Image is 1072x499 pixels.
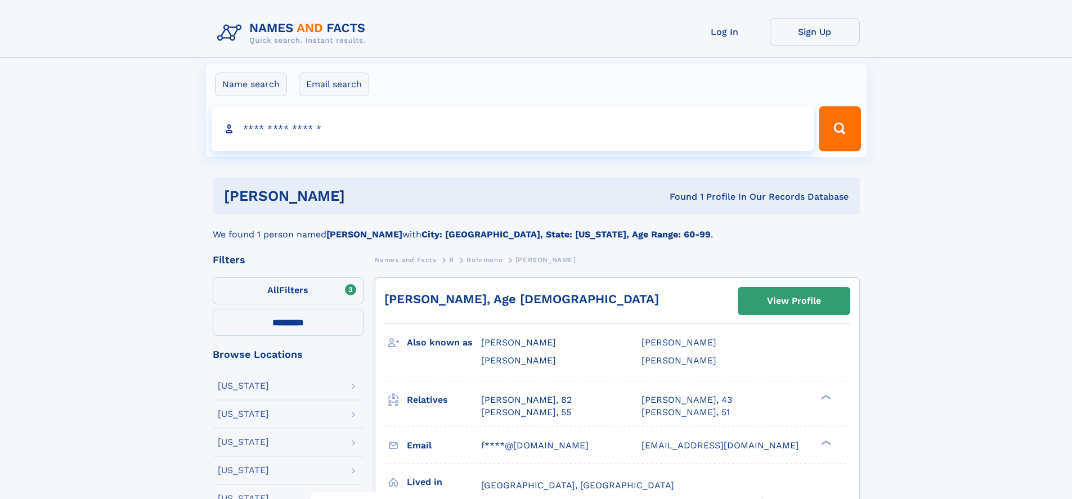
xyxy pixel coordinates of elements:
a: [PERSON_NAME], 51 [642,406,730,419]
span: [PERSON_NAME] [515,256,576,264]
img: Logo Names and Facts [213,18,375,48]
b: [PERSON_NAME] [326,229,402,240]
span: [PERSON_NAME] [481,337,556,348]
a: Log In [680,18,770,46]
span: [GEOGRAPHIC_DATA], [GEOGRAPHIC_DATA] [481,480,674,491]
h1: [PERSON_NAME] [224,189,508,203]
div: We found 1 person named with . [213,214,860,241]
div: [US_STATE] [218,438,269,447]
h3: Lived in [407,473,481,492]
label: Name search [215,73,287,96]
div: ❯ [818,439,832,446]
div: Filters [213,255,364,265]
b: City: [GEOGRAPHIC_DATA], State: [US_STATE], Age Range: 60-99 [421,229,711,240]
div: [US_STATE] [218,466,269,475]
div: Found 1 Profile In Our Records Database [507,191,849,203]
label: Filters [213,277,364,304]
input: search input [212,106,814,151]
a: Sign Up [770,18,860,46]
a: [PERSON_NAME], Age [DEMOGRAPHIC_DATA] [384,292,659,306]
label: Email search [299,73,369,96]
a: [PERSON_NAME], 55 [481,406,571,419]
span: [EMAIL_ADDRESS][DOMAIN_NAME] [642,440,799,451]
span: Bohrmann [467,256,503,264]
span: [PERSON_NAME] [481,355,556,366]
div: View Profile [767,288,821,314]
span: [PERSON_NAME] [642,337,716,348]
span: B [449,256,454,264]
span: [PERSON_NAME] [642,355,716,366]
h3: Email [407,436,481,455]
div: ❯ [818,393,832,401]
h3: Relatives [407,390,481,410]
a: [PERSON_NAME], 82 [481,394,572,406]
a: Names and Facts [375,253,437,267]
h3: Also known as [407,333,481,352]
span: All [267,285,279,295]
a: View Profile [738,287,850,314]
a: B [449,253,454,267]
button: Search Button [819,106,860,151]
a: Bohrmann [467,253,503,267]
div: [US_STATE] [218,381,269,390]
div: Browse Locations [213,349,364,359]
a: [PERSON_NAME], 43 [642,394,732,406]
div: [US_STATE] [218,410,269,419]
